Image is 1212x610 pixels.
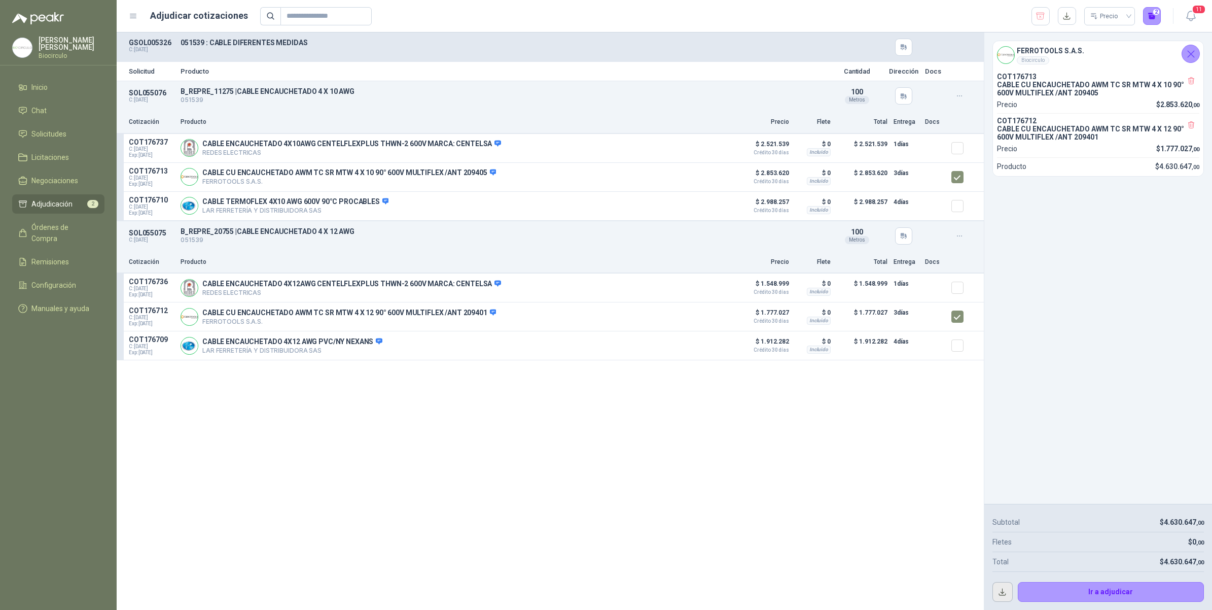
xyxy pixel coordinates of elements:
[31,152,69,163] span: Licitaciones
[129,278,174,286] p: COT176736
[181,257,732,267] p: Producto
[129,167,174,175] p: COT176713
[894,138,919,150] p: 1 días
[993,41,1203,69] div: Company LogoFERROTOOLS S.A.S.Biocirculo
[12,78,104,97] a: Inicio
[150,9,248,23] h1: Adjudicar cotizaciones
[997,161,1026,172] p: Producto
[894,307,919,319] p: 3 días
[129,196,174,204] p: COT176710
[795,196,831,208] p: $ 0
[129,321,174,327] span: Exp: [DATE]
[894,278,919,290] p: 1 días
[1090,9,1120,24] div: Precio
[12,194,104,214] a: Adjudicación2
[1164,518,1204,526] span: 4.630.647
[738,196,789,213] p: $ 2.988.257
[181,309,198,325] img: Company Logo
[129,181,174,187] span: Exp: [DATE]
[925,257,945,267] p: Docs
[202,309,496,318] p: CABLE CU ENCAUCHETADO AWM TC SR MTW 4 X 12 90° 600V MULTIFLEX /ANT 209401
[997,125,1199,141] p: CABLE CU ENCAUCHETADO AWM TC SR MTW 4 X 12 90° 600V MULTIFLEX /ANT 209401
[1160,145,1199,153] span: 1.777.027
[807,148,831,156] div: Incluido
[31,222,95,244] span: Órdenes de Compra
[837,167,887,187] p: $ 2.853.620
[129,257,174,267] p: Cotización
[851,88,863,96] span: 100
[202,289,501,296] p: REDES ELECTRICAS
[738,179,789,184] span: Crédito 30 días
[888,68,919,75] p: Dirección
[12,101,104,120] a: Chat
[129,335,174,344] p: COT176709
[129,210,174,216] span: Exp: [DATE]
[129,175,174,181] span: C: [DATE]
[13,38,32,57] img: Company Logo
[1192,146,1199,153] span: ,00
[837,196,887,216] p: $ 2.988.257
[807,288,831,296] div: Incluido
[181,140,198,156] img: Company Logo
[738,335,789,353] p: $ 1.912.282
[738,257,789,267] p: Precio
[997,47,1014,63] img: Company Logo
[1160,517,1204,528] p: $
[31,303,89,314] span: Manuales y ayuda
[12,171,104,190] a: Negociaciones
[129,315,174,321] span: C: [DATE]
[837,278,887,298] p: $ 1.548.999
[738,208,789,213] span: Crédito 30 días
[181,95,826,105] p: 051539
[31,82,48,93] span: Inicio
[31,256,69,267] span: Remisiones
[997,73,1199,81] p: COT176713
[1188,536,1204,548] p: $
[738,138,789,155] p: $ 2.521.539
[992,536,1012,548] p: Fletes
[1192,164,1199,171] span: ,00
[12,12,64,24] img: Logo peakr
[1196,539,1204,546] span: ,00
[1196,559,1204,566] span: ,00
[129,39,174,47] p: GSOL005326
[837,307,887,327] p: $ 1.777.027
[1018,582,1204,602] button: Ir a adjudicar
[129,204,174,210] span: C: [DATE]
[129,138,174,146] p: COT176737
[181,197,198,214] img: Company Logo
[12,252,104,272] a: Remisiones
[181,280,198,296] img: Company Logo
[894,335,919,348] p: 4 días
[1192,538,1204,546] span: 0
[202,168,496,178] p: CABLE CU ENCAUCHETADO AWM TC SR MTW 4 X 10 90° 600V MULTIFLEX /ANT 209405
[1192,102,1199,109] span: ,00
[181,39,826,47] p: 051539 : CABLE DIFERENTES MEDIDAS
[12,299,104,318] a: Manuales y ayuda
[837,257,887,267] p: Total
[997,143,1017,154] p: Precio
[129,237,174,243] p: C: [DATE]
[894,196,919,208] p: 4 días
[997,99,1017,110] p: Precio
[129,47,174,53] p: C: [DATE]
[1156,143,1199,154] p: $
[1196,520,1204,526] span: ,00
[1182,45,1200,63] button: Cerrar
[39,53,104,59] p: Biocirculo
[129,229,174,237] p: SOL055075
[845,236,869,244] div: Metros
[202,207,388,214] p: LAR FERRETERÍA Y DISTRIBUIDORA SAS
[129,117,174,127] p: Cotización
[12,124,104,144] a: Solicitudes
[202,140,501,149] p: CABLE ENCAUCHETADO 4X10AWG CENTELFLEXPLUS THWN-2 600V MARCA: CENTELSA
[851,228,863,236] span: 100
[738,307,789,324] p: $ 1.777.027
[129,152,174,158] span: Exp: [DATE]
[202,149,501,156] p: REDES ELECTRICAS
[837,138,887,158] p: $ 2.521.539
[202,178,496,185] p: FERROTOOLS S.A.S.
[894,257,919,267] p: Entrega
[795,335,831,348] p: $ 0
[129,68,174,75] p: Solicitud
